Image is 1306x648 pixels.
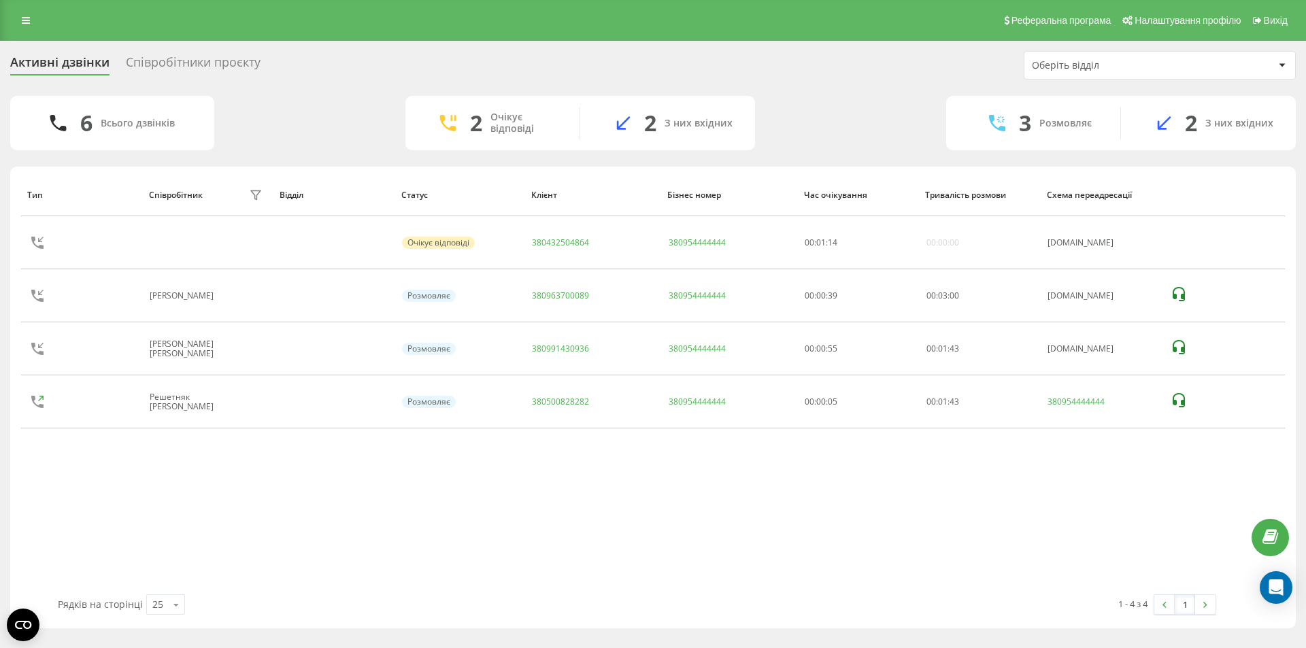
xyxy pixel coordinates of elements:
div: [PERSON_NAME] [150,291,217,301]
div: : : [805,238,837,248]
a: 380963700089 [532,290,589,301]
div: З них вхідних [1205,118,1273,129]
div: : : [926,397,959,407]
div: З них вхідних [665,118,733,129]
div: Розмовляє [1039,118,1092,129]
a: 380954444444 [669,237,726,248]
span: Реферальна програма [1011,15,1111,26]
div: : : [926,344,959,354]
span: 03 [938,290,948,301]
span: 00 [926,396,936,407]
a: 380500828282 [532,396,589,407]
div: Схема переадресації [1047,190,1158,200]
div: 00:00:00 [926,238,959,248]
span: 43 [950,396,959,407]
div: [DOMAIN_NAME] [1048,291,1156,301]
a: 380954444444 [669,290,726,301]
div: Решетняк [PERSON_NAME] [150,392,246,412]
span: 00 [950,290,959,301]
div: [DOMAIN_NAME] [1048,344,1156,354]
span: 14 [828,237,837,248]
div: Відділ [280,190,388,200]
div: Всього дзвінків [101,118,175,129]
a: 380954444444 [1048,397,1105,407]
span: Вихід [1264,15,1288,26]
span: 01 [816,237,826,248]
span: 01 [938,396,948,407]
div: Тип [27,190,136,200]
div: Розмовляє [402,396,456,408]
div: Розмовляє [402,290,456,302]
a: 380991430936 [532,343,589,354]
div: Статус [401,190,519,200]
div: 25 [152,598,163,611]
div: 1 - 4 з 4 [1118,597,1148,611]
a: 380432504864 [532,237,589,248]
div: Тривалість розмови [925,190,1034,200]
div: Бізнес номер [667,190,791,200]
div: 2 [470,110,482,136]
span: 00 [805,237,814,248]
div: [PERSON_NAME] [PERSON_NAME] [150,339,246,359]
div: Активні дзвінки [10,55,110,76]
div: 00:00:39 [805,291,911,301]
div: 3 [1019,110,1031,136]
a: 380954444444 [669,343,726,354]
div: Співробітник [149,190,203,200]
a: 380954444444 [669,396,726,407]
span: 00 [926,290,936,301]
div: Очікує відповіді [490,112,559,135]
div: Очікує відповіді [402,237,475,249]
div: Клієнт [531,190,655,200]
div: 6 [80,110,93,136]
span: Налаштування профілю [1135,15,1241,26]
div: 00:00:05 [805,397,911,407]
span: 00 [926,343,936,354]
div: Розмовляє [402,343,456,355]
div: [DOMAIN_NAME] [1048,238,1156,248]
a: 1 [1175,595,1195,614]
button: Open CMP widget [7,609,39,641]
div: : : [926,291,959,301]
div: 2 [1185,110,1197,136]
div: Час очікування [804,190,913,200]
span: 01 [938,343,948,354]
div: Співробітники проєкту [126,55,261,76]
div: Open Intercom Messenger [1260,571,1292,604]
span: 43 [950,343,959,354]
div: 00:00:55 [805,344,911,354]
div: 2 [644,110,656,136]
span: Рядків на сторінці [58,598,143,611]
div: Оберіть відділ [1032,60,1194,71]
